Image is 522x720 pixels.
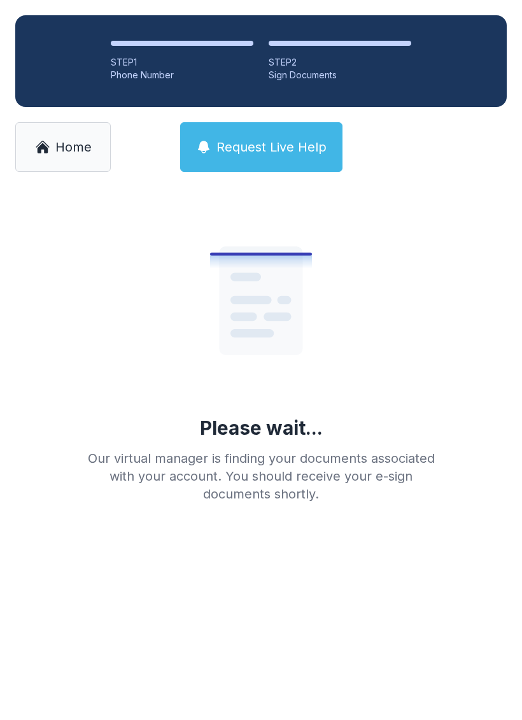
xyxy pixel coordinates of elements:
div: Phone Number [111,69,253,81]
div: Sign Documents [269,69,411,81]
div: Please wait... [200,416,323,439]
div: STEP 2 [269,56,411,69]
span: Home [55,138,92,156]
div: Our virtual manager is finding your documents associated with your account. You should receive yo... [78,449,444,503]
span: Request Live Help [216,138,327,156]
div: STEP 1 [111,56,253,69]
